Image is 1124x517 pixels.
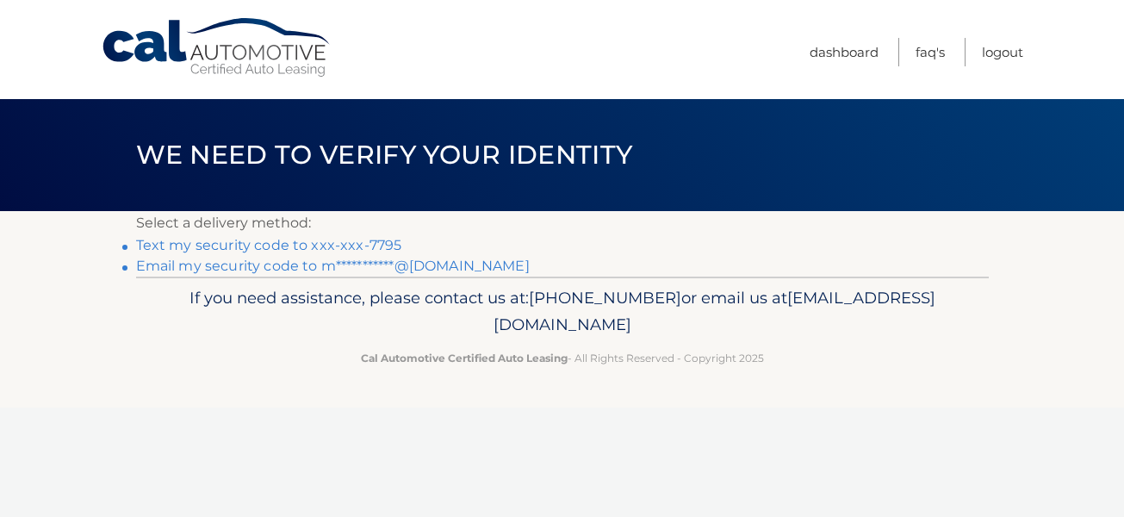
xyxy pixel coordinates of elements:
p: - All Rights Reserved - Copyright 2025 [147,349,978,367]
p: Select a delivery method: [136,211,989,235]
span: We need to verify your identity [136,139,633,171]
a: FAQ's [916,38,945,66]
strong: Cal Automotive Certified Auto Leasing [361,352,568,364]
a: Logout [982,38,1023,66]
a: Dashboard [810,38,879,66]
p: If you need assistance, please contact us at: or email us at [147,284,978,339]
a: Text my security code to xxx-xxx-7795 [136,237,402,253]
span: [PHONE_NUMBER] [529,288,681,308]
a: Cal Automotive [101,17,333,78]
